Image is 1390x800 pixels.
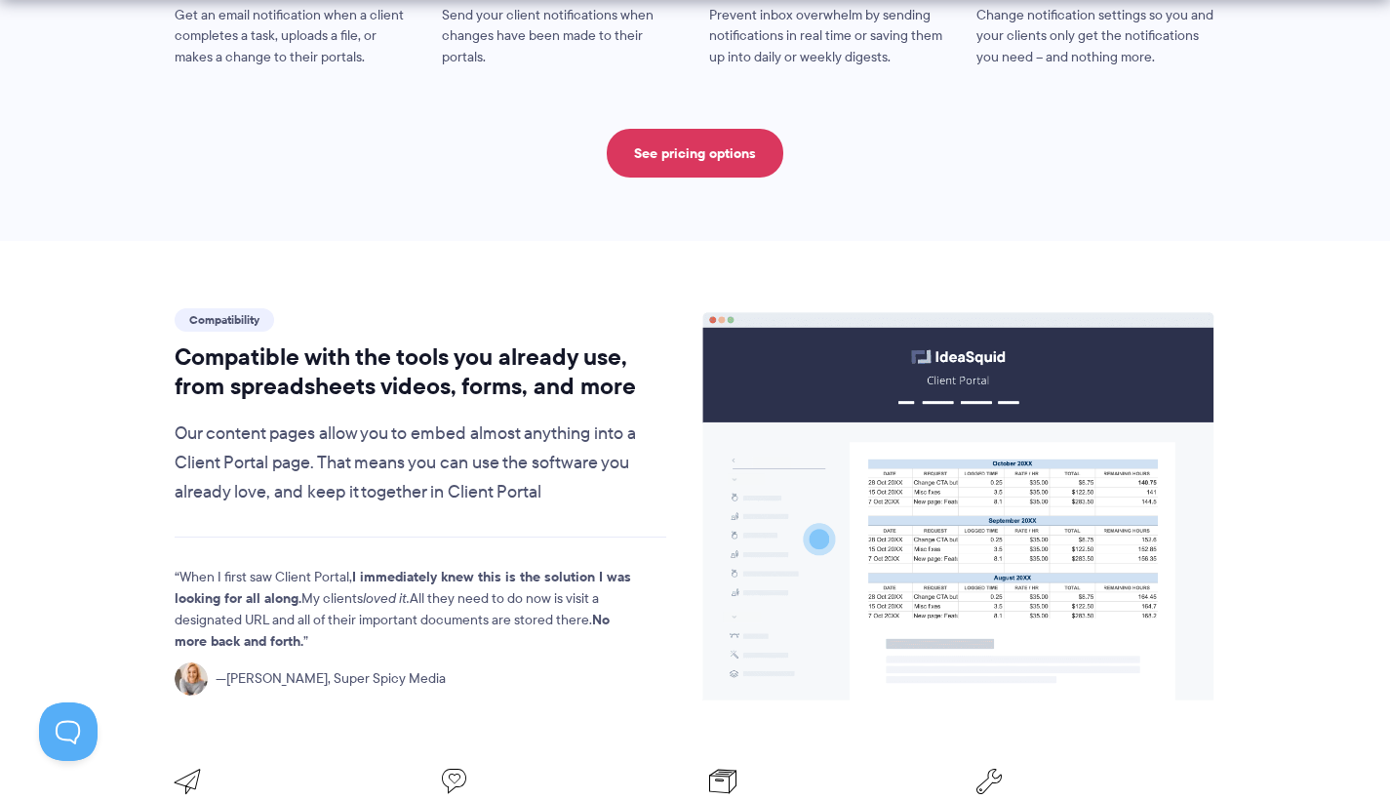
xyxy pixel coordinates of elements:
strong: No more back and forth. [175,609,610,652]
span: [PERSON_NAME], Super Spicy Media [216,668,446,690]
iframe: Toggle Customer Support [39,702,98,761]
p: Change notification settings so you and your clients only get the notifications you need – and no... [976,5,1216,69]
p: Our content pages allow you to embed almost anything into a Client Portal page. That means you ca... [175,420,667,507]
p: Get an email notification when a client completes a task, uploads a file, or makes a change to th... [175,5,415,69]
p: When I first saw Client Portal, My clients All they need to do now is visit a designated URL and ... [175,567,633,653]
h2: Compatible with the tools you already use, from spreadsheets videos, forms, and more [175,342,667,401]
a: See pricing options [607,129,783,178]
p: Prevent inbox overwhelm by sending notifications in real time or saving them up into daily or wee... [709,5,949,69]
p: Send your client notifications when changes have been made to their portals. [442,5,682,69]
span: Compatibility [175,308,274,332]
em: loved it. [363,588,410,608]
strong: I immediately knew this is the solution I was looking for all along. [175,566,631,609]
